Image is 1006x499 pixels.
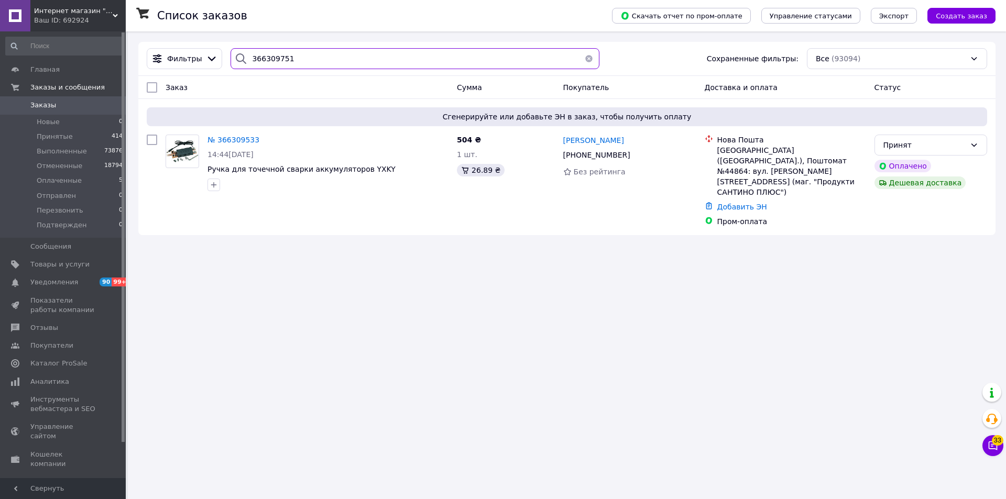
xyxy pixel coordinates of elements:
a: Создать заказ [917,11,996,19]
span: 504 ₴ [457,136,481,144]
span: Принятые [37,132,73,141]
span: 0 [119,220,123,230]
button: Создать заказ [927,8,996,24]
span: (93094) [832,54,860,63]
span: 14:44[DATE] [207,150,254,159]
span: Главная [30,65,60,74]
span: 5 [119,176,123,185]
span: Отправлен [37,191,76,201]
span: Сохраненные фильтры: [707,53,799,64]
span: Покупатели [30,341,73,350]
a: № 366309533 [207,136,259,144]
span: Выполненные [37,147,87,156]
div: Нова Пошта [717,135,866,145]
span: Статус [874,83,901,92]
div: Принят [883,139,966,151]
h1: Список заказов [157,9,247,22]
div: Оплачено [874,160,931,172]
a: [PERSON_NAME] [563,135,624,146]
span: Скачать отчет по пром-оплате [620,11,742,20]
input: Поиск по номеру заказа, ФИО покупателя, номеру телефона, Email, номеру накладной [231,48,599,69]
span: Без рейтинга [574,168,626,176]
div: 26.89 ₴ [457,164,505,176]
span: Доставка и оплата [705,83,778,92]
div: [PHONE_NUMBER] [561,148,632,162]
div: Ваш ID: 692924 [34,16,126,25]
button: Скачать отчет по пром-оплате [612,8,751,24]
span: Товары и услуги [30,260,90,269]
span: 33 [992,435,1003,446]
span: 73876 [104,147,123,156]
span: 0 [119,206,123,215]
img: Фото товару [166,140,199,162]
div: Дешевая доставка [874,176,966,189]
button: Очистить [578,48,599,69]
span: Уведомления [30,278,78,287]
div: Пром-оплата [717,216,866,227]
span: 18794 [104,161,123,171]
span: Отмененные [37,161,82,171]
span: Заказ [166,83,188,92]
span: 0 [119,117,123,127]
span: Интернет магазин "Детали". Запчасти для электро и бензоинструмента [34,6,113,16]
button: Управление статусами [761,8,860,24]
span: 1 шт. [457,150,477,159]
button: Чат с покупателем33 [982,435,1003,456]
span: Кошелек компании [30,450,97,469]
input: Поиск [5,37,124,56]
span: Новые [37,117,60,127]
div: [GEOGRAPHIC_DATA] ([GEOGRAPHIC_DATA].), Поштомат №44864: вул. [PERSON_NAME][STREET_ADDRESS] (маг.... [717,145,866,197]
span: Все [816,53,829,64]
span: Подтвержден [37,220,86,230]
span: Экспорт [879,12,909,20]
a: Добавить ЭН [717,203,767,211]
span: Сумма [457,83,482,92]
span: Фильтры [167,53,202,64]
span: Оплаченные [37,176,82,185]
span: Заказы [30,101,56,110]
span: Сообщения [30,242,71,251]
span: Отзывы [30,323,58,332]
span: Перезвонить [37,206,83,215]
span: 99+ [112,278,129,286]
span: Управление сайтом [30,422,97,441]
span: 0 [119,191,123,201]
span: 90 [100,278,112,286]
span: Создать заказ [936,12,987,20]
span: Управление статусами [770,12,852,20]
span: Покупатель [563,83,609,92]
span: 414 [112,132,123,141]
span: Заказы и сообщения [30,83,105,92]
span: Каталог ProSale [30,359,87,368]
a: Фото товару [166,135,199,168]
button: Экспорт [871,8,917,24]
span: Показатели работы компании [30,296,97,315]
span: [PERSON_NAME] [563,136,624,145]
span: Маркет [30,477,57,486]
span: Сгенерируйте или добавьте ЭН в заказ, чтобы получить оплату [151,112,983,122]
a: Ручка для точечной сварки аккумуляторов YXKY [207,165,396,173]
span: Инструменты вебмастера и SEO [30,395,97,414]
span: Аналитика [30,377,69,386]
